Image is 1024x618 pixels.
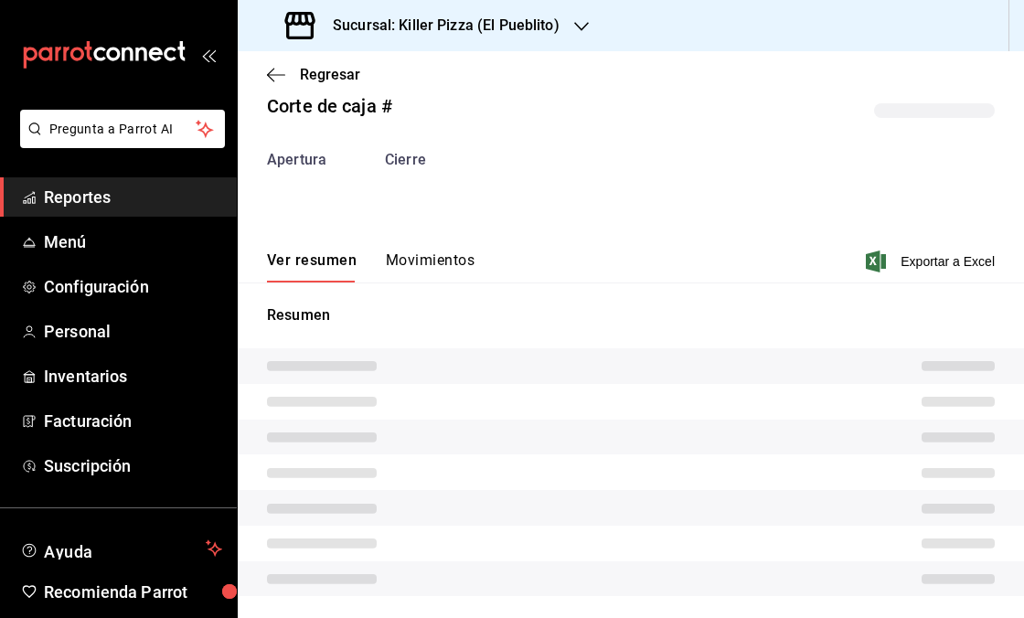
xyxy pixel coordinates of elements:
[300,66,360,83] span: Regresar
[13,133,225,152] a: Pregunta a Parrot AI
[44,580,222,604] span: Recomienda Parrot
[44,229,222,254] span: Menú
[869,250,995,272] button: Exportar a Excel
[20,110,225,148] button: Pregunta a Parrot AI
[267,251,475,282] div: navigation tabs
[385,149,426,171] div: Cierre
[44,274,222,299] span: Configuración
[44,364,222,389] span: Inventarios
[44,453,222,478] span: Suscripción
[44,319,222,344] span: Personal
[267,92,392,120] div: Corte de caja #
[44,538,198,559] span: Ayuda
[267,251,357,282] button: Ver resumen
[267,149,326,171] div: Apertura
[267,66,360,83] button: Regresar
[44,409,222,433] span: Facturación
[201,48,216,62] button: open_drawer_menu
[49,120,197,139] span: Pregunta a Parrot AI
[44,185,222,209] span: Reportes
[318,15,560,37] h3: Sucursal: Killer Pizza (El Pueblito)
[267,304,995,326] p: Resumen
[386,251,475,282] button: Movimientos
